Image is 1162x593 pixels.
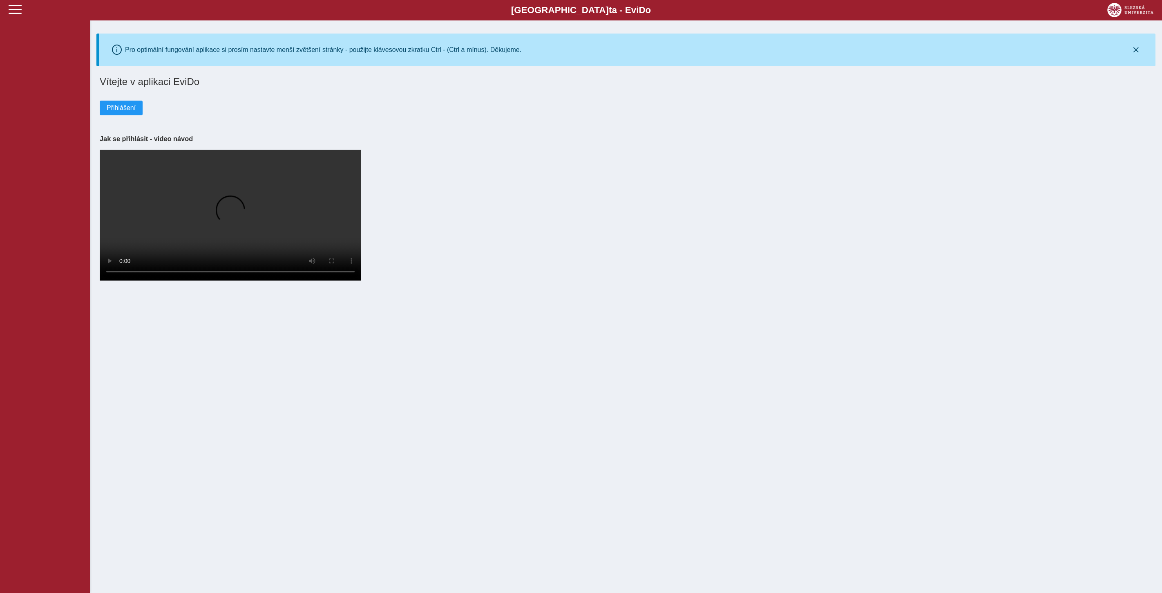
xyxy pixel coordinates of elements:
[25,5,1137,16] b: [GEOGRAPHIC_DATA] a - Evi
[1107,3,1153,17] img: logo_web_su.png
[609,5,612,15] span: t
[100,135,1152,143] h3: Jak se přihlásit - video návod
[107,104,136,112] span: Přihlášení
[100,76,1152,88] h1: Vítejte v aplikaci EviDo
[100,150,361,281] video: Your browser does not support the video tag.
[639,5,645,15] span: D
[646,5,651,15] span: o
[125,46,521,54] div: Pro optimální fungování aplikace si prosím nastavte menší zvětšení stránky - použijte klávesovou ...
[100,101,143,115] button: Přihlášení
